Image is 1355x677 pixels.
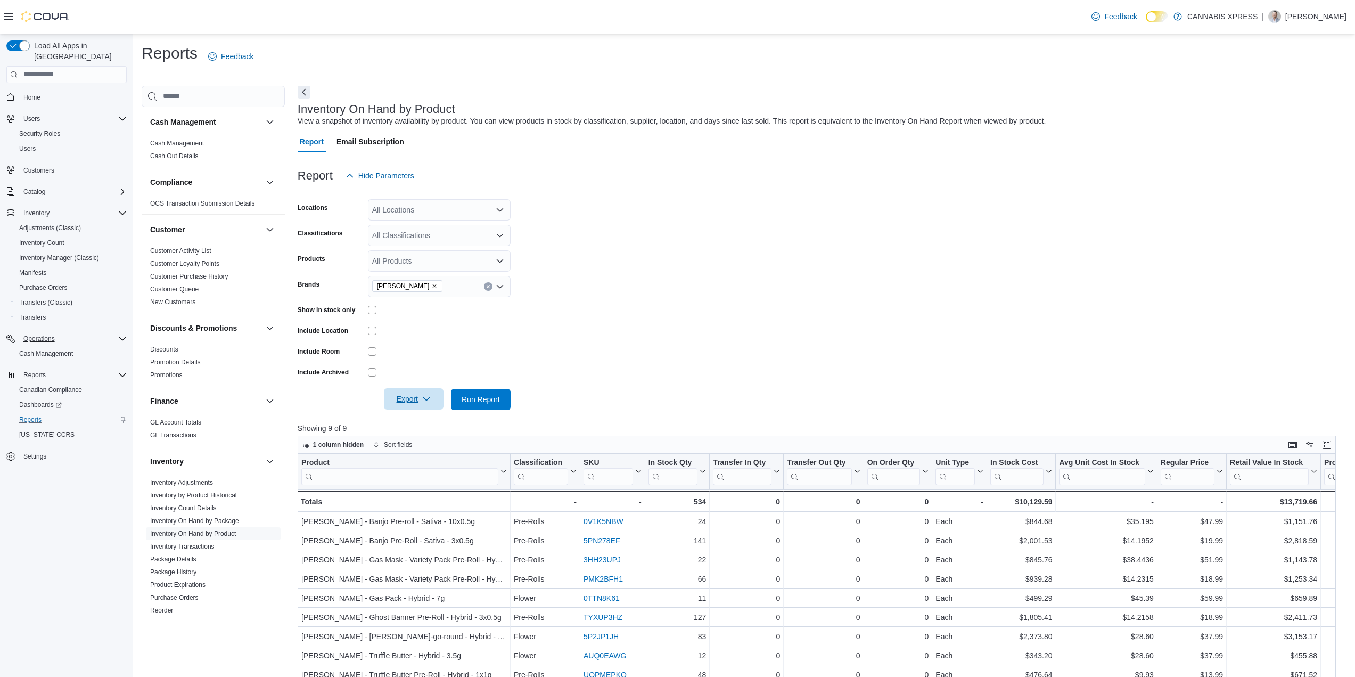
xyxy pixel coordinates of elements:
div: Product [301,458,498,485]
div: $2,818.59 [1230,534,1317,547]
a: TYXUP3HZ [584,613,622,622]
div: 0 [787,534,860,547]
span: Customer Loyalty Points [150,259,219,268]
span: Inventory by Product Historical [150,491,237,500]
a: Canadian Compliance [15,384,86,396]
button: Inventory [2,206,131,221]
button: Export [384,388,444,410]
a: Inventory Count [15,236,69,249]
span: Operations [19,332,127,345]
a: Security Roles [15,127,64,140]
a: Dashboards [11,397,131,412]
div: On Order Qty [867,458,920,485]
a: 0V1K5NBW [584,517,623,526]
div: 0 [787,495,860,508]
button: Home [2,89,131,105]
button: SKU [584,458,642,485]
button: Catalog [2,184,131,199]
button: Transfer In Qty [713,458,780,485]
span: Load All Apps in [GEOGRAPHIC_DATA] [30,40,127,62]
a: Transfers (Classic) [15,296,77,309]
span: Reports [19,369,127,381]
a: Purchase Orders [150,594,199,601]
div: SKU URL [584,458,633,485]
a: Customers [19,164,59,177]
a: [US_STATE] CCRS [15,428,79,441]
a: Customer Activity List [150,247,211,255]
button: Retail Value In Stock [1230,458,1317,485]
div: $51.99 [1161,553,1223,566]
label: Classifications [298,229,343,238]
button: Run Report [451,389,511,410]
button: Open list of options [496,206,504,214]
div: SKU [584,458,633,468]
div: 141 [648,534,706,547]
button: Customer [150,224,261,235]
div: Finance [142,416,285,446]
span: Inventory Count [19,239,64,247]
div: Pre-Rolls [514,573,577,585]
div: $844.68 [990,515,1052,528]
a: Inventory On Hand by Product [150,530,236,537]
a: Package History [150,568,196,576]
div: Cash Management [142,137,285,167]
button: Product [301,458,507,485]
span: Email Subscription [336,131,404,152]
button: Security Roles [11,126,131,141]
span: New Customers [150,298,195,306]
div: [PERSON_NAME] - Banjo Pre-Roll - Sativa - 3x0.5g [301,534,507,547]
span: Users [19,144,36,153]
span: Purchase Orders [19,283,68,292]
a: Reorder [150,607,173,614]
button: Clear input [484,282,492,291]
span: [US_STATE] CCRS [19,430,75,439]
span: Manifests [19,268,46,277]
div: $2,001.53 [990,534,1052,547]
button: 1 column hidden [298,438,368,451]
div: On Order Qty [867,458,920,468]
div: View a snapshot of inventory availability by product. You can view products in stock by classific... [298,116,1046,127]
button: Keyboard shortcuts [1286,438,1299,451]
div: Retail Value In Stock [1230,458,1309,485]
h1: Reports [142,43,198,64]
span: Manifests [15,266,127,279]
span: Washington CCRS [15,428,127,441]
div: Classification [514,458,568,485]
button: Compliance [264,176,276,189]
span: Customers [23,166,54,175]
span: Cash Out Details [150,152,199,160]
div: 0 [867,515,929,528]
button: Finance [264,395,276,407]
div: $19.99 [1161,534,1223,547]
span: Inventory Count Details [150,504,217,512]
div: Avg Unit Cost In Stock [1059,458,1145,468]
h3: Cash Management [150,117,216,127]
div: Totals [301,495,507,508]
a: Inventory On Hand by Package [150,517,239,525]
div: [PERSON_NAME] - Gas Mask - Variety Pack Pre-Roll - Hybrid - 3x0.5g [301,573,507,585]
div: $35.195 [1059,515,1153,528]
span: 1 column hidden [313,441,364,449]
p: CANNABIS XPRESS [1187,10,1258,23]
div: 0 [787,515,860,528]
span: Inventory [23,209,50,217]
button: [US_STATE] CCRS [11,427,131,442]
span: Dom Jackson [372,280,443,292]
button: Avg Unit Cost In Stock [1059,458,1153,485]
a: Promotion Details [150,358,201,366]
span: Reports [15,413,127,426]
a: Product Expirations [150,581,206,589]
h3: Finance [150,396,178,406]
a: Feedback [204,46,258,67]
h3: Customer [150,224,185,235]
div: 0 [713,495,780,508]
h3: Inventory On Hand by Product [298,103,455,116]
div: Compliance [142,197,285,214]
a: Inventory Transactions [150,543,215,550]
a: Customer Loyalty Points [150,260,219,267]
span: Transfers (Classic) [19,298,72,307]
div: 24 [648,515,706,528]
span: Users [19,112,127,125]
span: Inventory Manager (Classic) [19,254,99,262]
